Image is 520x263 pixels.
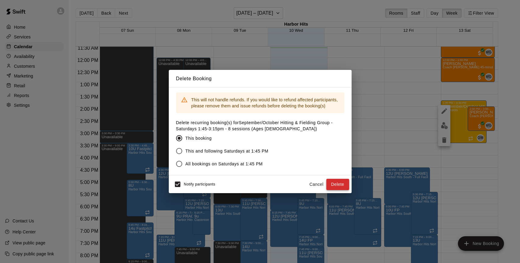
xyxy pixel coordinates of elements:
button: Cancel [307,179,326,190]
button: Delete [326,179,349,190]
span: All bookings on Saturdays at 1:45 PM [186,161,263,167]
div: This will not handle refunds. If you would like to refund affected participants, please remove th... [191,94,339,111]
label: Delete recurring booking(s) for September/October Hitting & Fielding Group - Saturdays 1:45-3:15p... [176,120,344,132]
span: Notify participants [184,182,215,187]
span: This and following Saturdays at 1:45 PM [186,148,268,154]
span: This booking [186,135,212,142]
h2: Delete Booking [169,70,352,88]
